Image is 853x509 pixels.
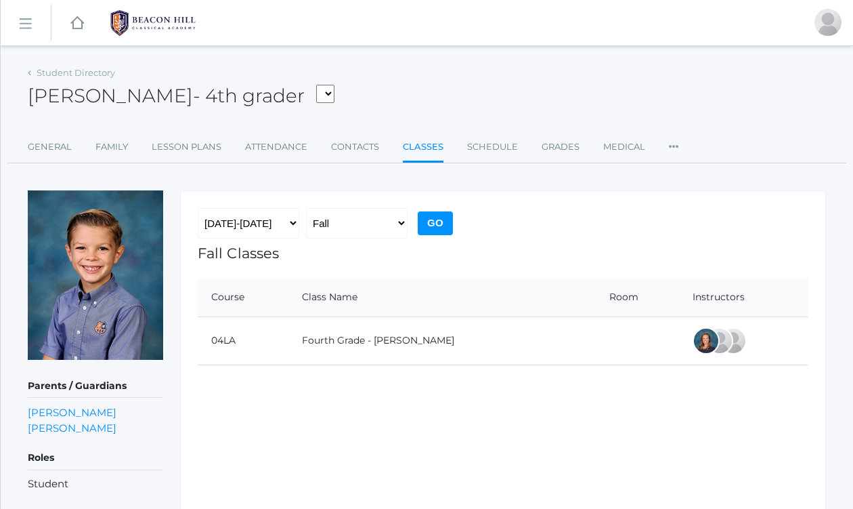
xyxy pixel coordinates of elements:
[95,134,128,161] a: Family
[193,84,305,107] span: - 4th grader
[198,245,808,261] h1: Fall Classes
[706,327,733,354] div: Lydia Chaffin
[28,447,163,470] h5: Roles
[288,278,596,317] th: Class Name
[198,278,288,317] th: Course
[331,134,379,161] a: Contacts
[302,334,454,346] a: Fourth Grade - [PERSON_NAME]
[28,134,72,161] a: General
[28,375,163,398] h5: Parents / Guardians
[37,67,115,78] a: Student Directory
[28,420,116,436] a: [PERSON_NAME]
[28,190,163,360] img: James Bernardi
[245,134,307,161] a: Attendance
[28,476,163,492] li: Student
[679,278,808,317] th: Instructors
[418,211,453,235] input: Go
[814,9,841,36] div: Heather Bernardi
[198,317,288,365] td: 04LA
[603,134,645,161] a: Medical
[403,134,443,163] a: Classes
[467,134,518,161] a: Schedule
[102,6,204,40] img: 1_BHCALogos-05.png
[542,134,579,161] a: Grades
[28,85,334,106] h2: [PERSON_NAME]
[693,327,720,354] div: Ellie Bradley
[720,327,747,354] div: Heather Porter
[28,405,116,420] a: [PERSON_NAME]
[152,134,221,161] a: Lesson Plans
[596,278,679,317] th: Room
